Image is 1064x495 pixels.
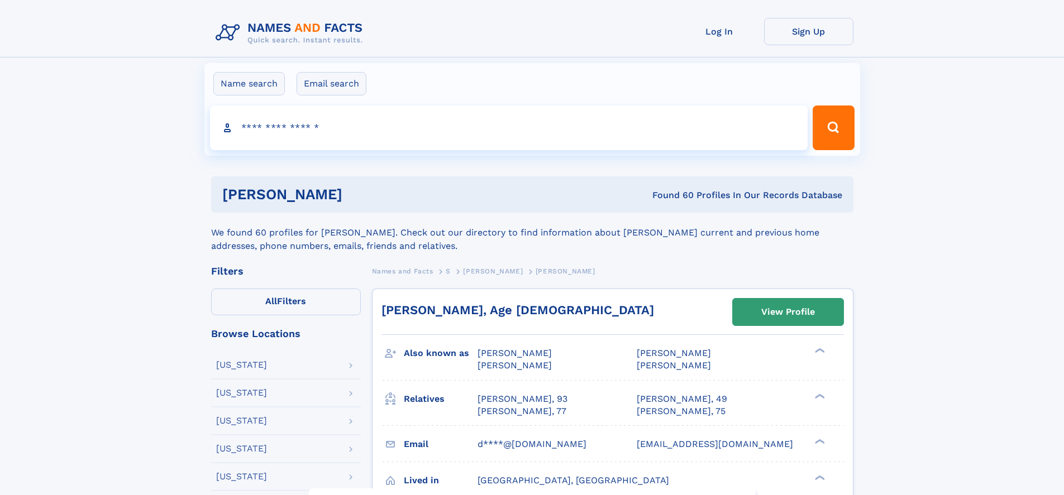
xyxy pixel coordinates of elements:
div: ❯ [812,392,826,400]
a: [PERSON_NAME] [463,264,523,278]
span: [PERSON_NAME] [637,348,711,358]
div: View Profile [761,299,815,325]
div: ❯ [812,438,826,445]
a: View Profile [733,299,843,325]
a: Names and Facts [372,264,433,278]
h3: Also known as [404,344,478,363]
h1: [PERSON_NAME] [222,188,498,201]
a: S [446,264,451,278]
img: Logo Names and Facts [211,18,372,48]
div: [US_STATE] [216,444,267,453]
div: [US_STATE] [216,416,267,425]
a: Sign Up [764,18,853,45]
input: search input [210,105,808,150]
div: ❯ [812,347,826,354]
h3: Relatives [404,390,478,409]
span: [PERSON_NAME] [463,267,523,275]
label: Filters [211,289,361,315]
div: Browse Locations [211,329,361,339]
div: [US_STATE] [216,361,267,369]
div: Filters [211,266,361,276]
a: [PERSON_NAME], 93 [478,393,567,405]
div: We found 60 profiles for [PERSON_NAME]. Check out our directory to find information about [PERSON... [211,213,853,253]
span: [EMAIL_ADDRESS][DOMAIN_NAME] [637,439,793,449]
span: [PERSON_NAME] [478,360,552,371]
label: Name search [213,72,285,95]
a: [PERSON_NAME], Age [DEMOGRAPHIC_DATA] [381,303,654,317]
div: ❯ [812,474,826,481]
h3: Lived in [404,471,478,490]
span: [PERSON_NAME] [478,348,552,358]
a: Log In [675,18,764,45]
div: [US_STATE] [216,388,267,397]
label: Email search [297,72,366,95]
span: All [265,296,277,306]
a: [PERSON_NAME], 49 [637,393,727,405]
span: [PERSON_NAME] [536,267,595,275]
span: [PERSON_NAME] [637,360,711,371]
span: [GEOGRAPHIC_DATA], [GEOGRAPHIC_DATA] [478,475,669,486]
div: [US_STATE] [216,472,267,481]
span: S [446,267,451,275]
h3: Email [404,435,478,454]
a: [PERSON_NAME], 77 [478,405,566,417]
div: Found 60 Profiles In Our Records Database [497,189,842,201]
button: Search Button [813,105,854,150]
a: [PERSON_NAME], 75 [637,405,726,417]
